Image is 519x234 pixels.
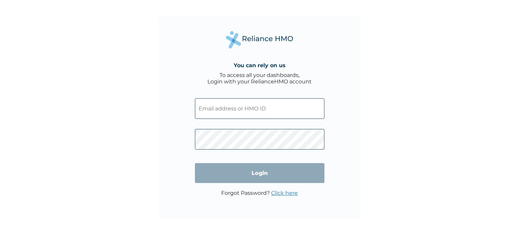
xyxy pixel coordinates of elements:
h4: You can rely on us [234,62,286,69]
img: Reliance Health's Logo [226,31,293,48]
input: Email address or HMO ID [195,98,324,119]
div: To access all your dashboards, Login with your RelianceHMO account [207,72,312,85]
p: Forgot Password? [221,190,298,196]
a: Click here [271,190,298,196]
input: Login [195,163,324,183]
